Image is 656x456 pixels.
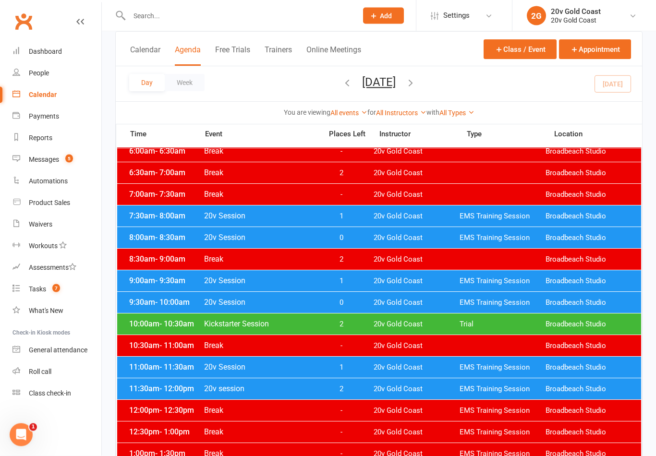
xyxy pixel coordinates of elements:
[29,307,63,314] div: What's New
[460,385,546,394] span: EMS Training Session
[127,320,204,329] span: 10:00am
[460,320,546,329] span: Trial
[130,45,160,66] button: Calendar
[374,169,460,178] span: 20v Gold Coast
[29,346,87,354] div: General attendance
[204,276,316,286] span: 20v Session
[204,406,316,415] span: Break
[29,220,52,228] div: Waivers
[155,212,185,221] span: - 8:00am
[155,168,185,178] span: - 7:00am
[376,109,426,117] a: All Instructors
[316,212,366,221] span: 1
[29,156,59,163] div: Messages
[155,147,185,156] span: - 6:30am
[129,74,165,91] button: Day
[12,300,101,322] a: What's New
[155,276,185,286] span: - 9:30am
[12,10,36,34] a: Clubworx
[12,106,101,127] a: Payments
[29,48,62,55] div: Dashboard
[12,339,101,361] a: General attendance kiosk mode
[204,384,316,394] span: 20v session
[426,108,439,116] strong: with
[546,363,632,372] span: Broadbeach Studio
[127,190,204,199] span: 7:00am
[330,109,367,117] a: All events
[29,91,57,98] div: Calendar
[379,131,467,138] span: Instructor
[306,45,361,66] button: Online Meetings
[12,62,101,84] a: People
[127,363,204,372] span: 11:00am
[363,8,404,24] button: Add
[204,168,316,178] span: Break
[316,320,366,329] span: 2
[204,212,316,221] span: 20v Session
[284,108,330,116] strong: You are viewing
[204,233,316,242] span: 20v Session
[204,363,316,372] span: 20v Session
[29,134,52,142] div: Reports
[316,169,366,178] span: 2
[204,428,316,437] span: Break
[175,45,201,66] button: Agenda
[374,428,460,437] span: 20v Gold Coast
[126,9,351,23] input: Search...
[127,147,204,156] span: 6:00am
[159,406,194,415] span: - 12:30pm
[546,407,632,416] span: Broadbeach Studio
[546,299,632,308] span: Broadbeach Studio
[460,277,546,286] span: EMS Training Session
[29,69,49,77] div: People
[12,170,101,192] a: Automations
[316,428,366,437] span: -
[551,7,601,16] div: 20v Gold Coast
[374,147,460,156] span: 20v Gold Coast
[29,112,59,120] div: Payments
[127,255,204,264] span: 8:30am
[316,299,366,308] span: 0
[546,191,632,200] span: Broadbeach Studio
[367,108,376,116] strong: for
[127,384,204,394] span: 11:30am
[12,235,101,257] a: Workouts
[316,342,366,351] span: -
[546,428,632,437] span: Broadbeach Studio
[29,177,68,185] div: Automations
[316,255,366,264] span: 2
[374,407,460,416] span: 20v Gold Coast
[127,212,204,221] span: 7:30am
[204,341,316,350] span: Break
[460,299,546,308] span: EMS Training Session
[12,192,101,214] a: Product Sales
[127,428,204,437] span: 12:30pm
[205,130,322,139] span: Event
[316,147,366,156] span: -
[155,233,185,242] span: - 8:30am
[316,277,366,286] span: 1
[546,320,632,329] span: Broadbeach Studio
[127,341,204,350] span: 10:30am
[546,212,632,221] span: Broadbeach Studio
[559,39,631,59] button: Appointment
[65,155,73,163] span: 5
[29,199,70,206] div: Product Sales
[374,277,460,286] span: 20v Gold Coast
[215,45,250,66] button: Free Trials
[362,75,396,89] button: [DATE]
[265,45,292,66] button: Trainers
[127,276,204,286] span: 9:00am
[159,363,194,372] span: - 11:30am
[204,190,316,199] span: Break
[12,361,101,383] a: Roll call
[374,255,460,264] span: 20v Gold Coast
[460,363,546,372] span: EMS Training Session
[159,341,194,350] span: - 11:00am
[374,212,460,221] span: 20v Gold Coast
[12,41,101,62] a: Dashboard
[29,285,46,293] div: Tasks
[159,428,190,437] span: - 1:00pm
[460,428,546,437] span: EMS Training Session
[316,407,366,416] span: -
